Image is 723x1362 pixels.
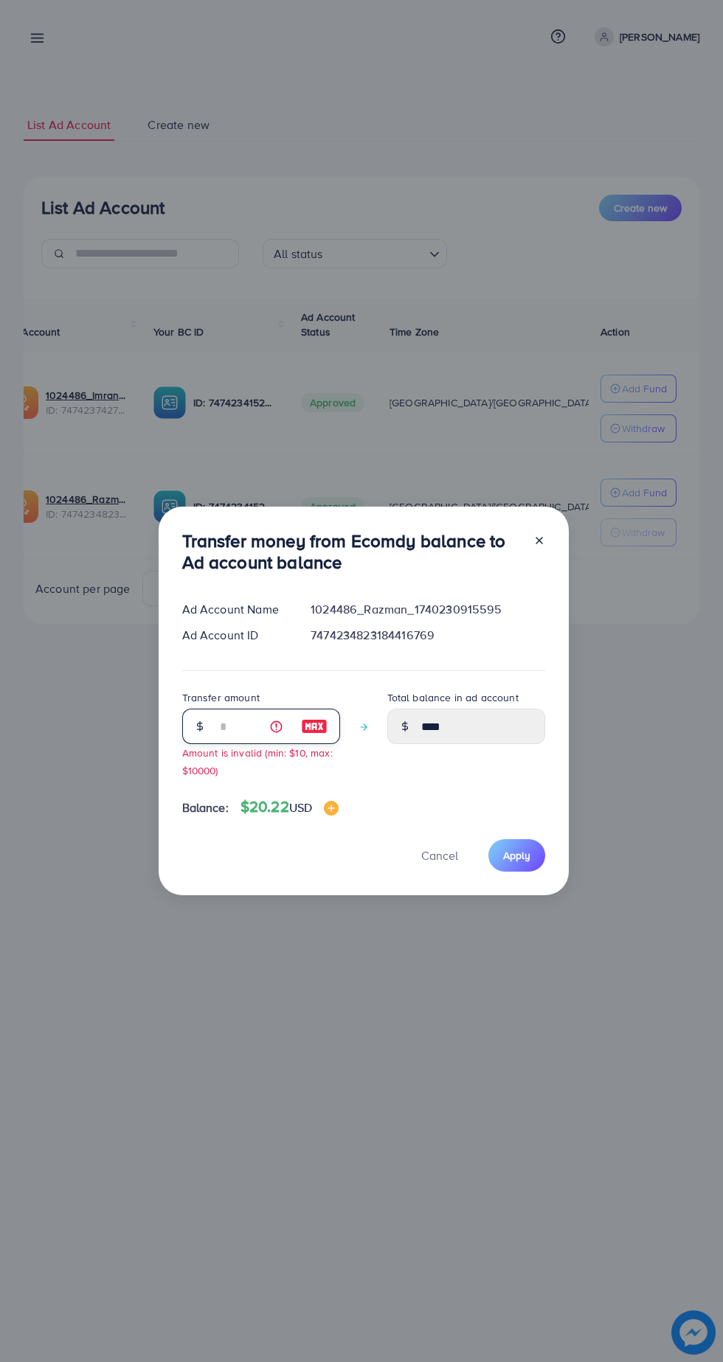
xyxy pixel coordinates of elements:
div: 1024486_Razman_1740230915595 [299,601,556,618]
div: 7474234823184416769 [299,627,556,644]
span: USD [289,799,312,816]
span: Cancel [421,847,458,864]
span: Apply [503,848,530,863]
label: Transfer amount [182,690,260,705]
h4: $20.22 [241,798,339,816]
label: Total balance in ad account [387,690,519,705]
button: Apply [488,839,545,871]
div: Ad Account Name [170,601,300,618]
small: Amount is invalid (min: $10, max: $10000) [182,746,333,776]
img: image [301,718,328,735]
div: Ad Account ID [170,627,300,644]
span: Balance: [182,799,229,816]
h3: Transfer money from Ecomdy balance to Ad account balance [182,530,522,573]
img: image [324,801,339,816]
button: Cancel [403,839,477,871]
